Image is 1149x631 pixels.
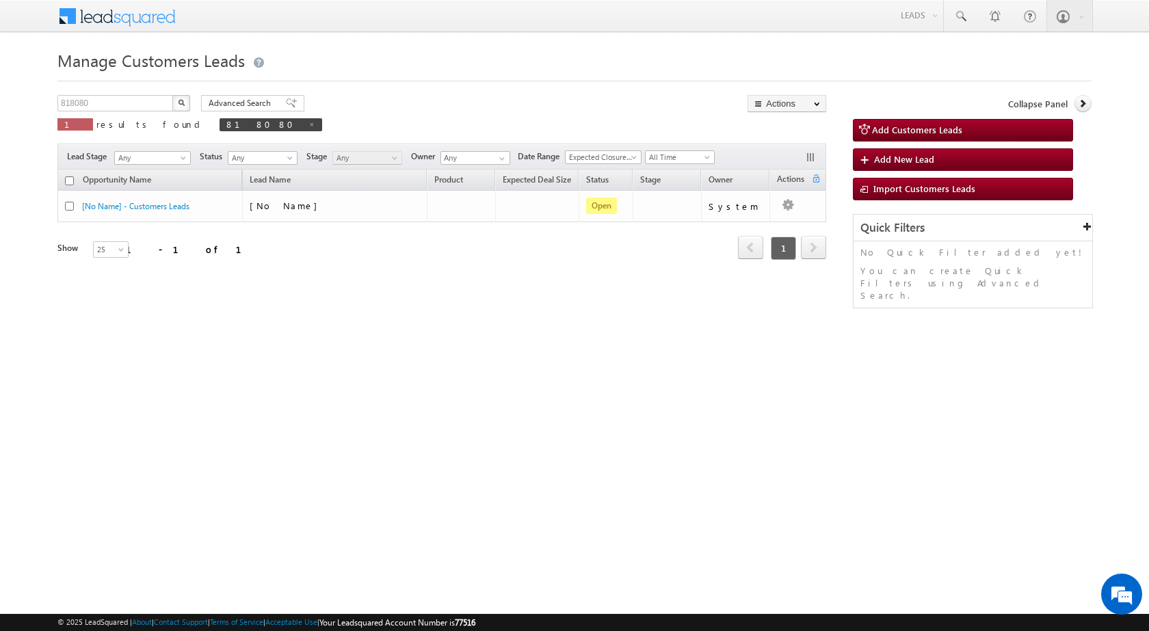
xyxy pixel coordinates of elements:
span: Add Customers Leads [872,124,962,135]
div: Show [57,242,82,254]
a: About [132,617,152,626]
span: prev [738,236,763,259]
span: Lead Name [243,172,298,190]
a: Expected Closure Date [565,150,642,164]
a: next [801,237,826,259]
span: Add New Lead [874,153,934,165]
span: Your Leadsquared Account Number is [319,617,475,628]
input: Type to Search [440,151,510,165]
span: Actions [770,172,811,189]
span: Opportunity Name [83,174,151,185]
a: Contact Support [154,617,208,626]
span: Any [115,152,186,164]
a: [No Name] - Customers Leads [82,201,189,211]
a: Opportunity Name [76,172,158,190]
span: Stage [306,150,332,163]
span: Expected Deal Size [503,174,571,185]
span: 1 [771,237,796,260]
button: Actions [748,95,826,112]
span: Any [228,152,293,164]
a: Any [114,151,191,165]
div: System [709,200,763,213]
a: Acceptable Use [265,617,317,626]
a: Stage [633,172,668,190]
span: 25 [94,243,130,256]
a: Expected Deal Size [496,172,578,190]
p: You can create Quick Filters using Advanced Search. [860,265,1085,301]
span: Open [586,198,617,214]
span: Owner [411,150,440,163]
span: Manage Customers Leads [57,49,245,71]
input: Check all records [65,176,74,185]
span: results found [96,118,205,130]
span: Advanced Search [209,97,275,109]
span: Import Customers Leads [873,183,975,194]
div: 1 - 1 of 1 [126,241,258,257]
a: Any [228,151,298,165]
span: Expected Closure Date [566,151,637,163]
img: Search [178,99,185,106]
span: Product [434,174,463,185]
a: Status [579,172,616,190]
span: 1 [64,118,86,130]
span: next [801,236,826,259]
a: All Time [645,150,715,164]
a: 25 [93,241,129,258]
span: 77516 [455,617,475,628]
span: 818080 [226,118,302,130]
a: Terms of Service [210,617,263,626]
span: All Time [646,151,711,163]
div: Quick Filters [854,215,1092,241]
span: Lead Stage [67,150,112,163]
span: Stage [640,174,661,185]
span: Date Range [518,150,565,163]
a: Show All Items [492,152,509,165]
span: Collapse Panel [1008,98,1068,110]
span: Owner [709,174,732,185]
a: prev [738,237,763,259]
span: [No Name] [250,200,324,211]
a: Any [332,151,402,165]
span: Status [200,150,228,163]
span: © 2025 LeadSquared | | | | | [57,616,475,629]
span: Any [333,152,398,164]
p: No Quick Filter added yet! [860,246,1085,258]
